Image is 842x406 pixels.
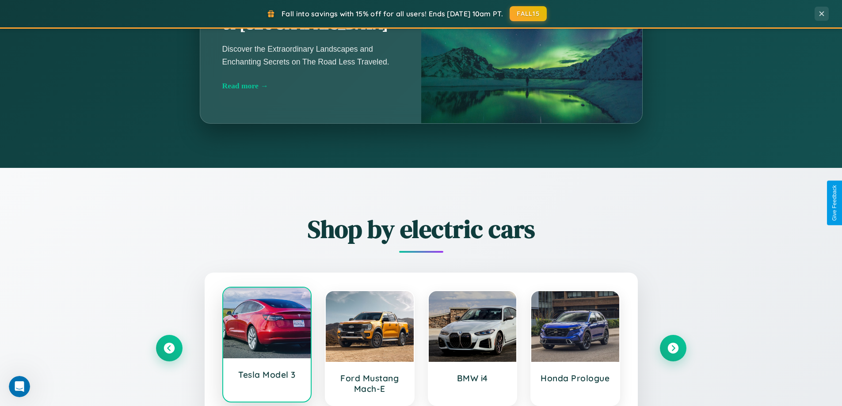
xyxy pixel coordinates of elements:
[9,376,30,397] iframe: Intercom live chat
[831,185,838,221] div: Give Feedback
[438,373,508,383] h3: BMW i4
[232,369,302,380] h3: Tesla Model 3
[282,9,503,18] span: Fall into savings with 15% off for all users! Ends [DATE] 10am PT.
[335,373,405,394] h3: Ford Mustang Mach-E
[222,81,399,91] div: Read more →
[540,373,610,383] h3: Honda Prologue
[510,6,547,21] button: FALL15
[222,43,399,68] p: Discover the Extraordinary Landscapes and Enchanting Secrets on The Road Less Traveled.
[156,212,686,246] h2: Shop by electric cars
